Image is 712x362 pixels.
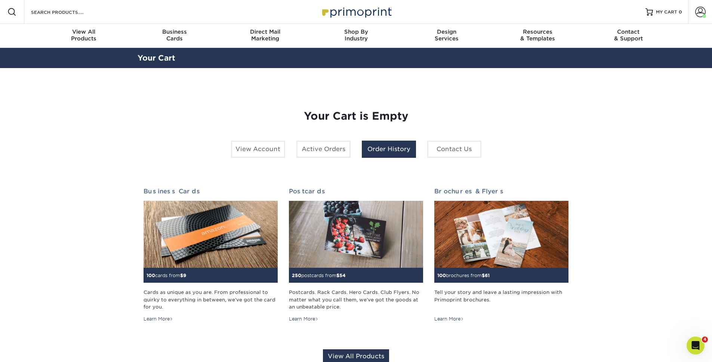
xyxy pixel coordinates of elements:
div: Marketing [220,28,311,42]
span: Shop By [311,28,401,35]
input: SEARCH PRODUCTS..... [30,7,103,16]
div: Postcards. Rack Cards. Hero Cards. Club Flyers. No matter what you call them, we've got the goods... [289,289,423,310]
span: 4 [702,337,708,343]
div: Tell your story and leave a lasting impression with Primoprint brochures. [434,289,568,310]
a: View Account [231,141,285,158]
div: Cards [129,28,220,42]
iframe: Intercom live chat [687,337,705,355]
div: Industry [311,28,401,42]
a: Business Cards 100cards from$9 Cards as unique as you are. From professional to quirky to everyth... [144,188,278,322]
small: brochures from [437,273,490,278]
a: Postcards 250postcards from$54 Postcards. Rack Cards. Hero Cards. Club Flyers. No matter what you... [289,188,423,322]
a: Your Cart [138,53,175,62]
div: Services [401,28,492,42]
a: Direct MailMarketing [220,24,311,48]
span: $ [336,273,339,278]
div: Learn More [144,316,173,322]
a: Shop ByIndustry [311,24,401,48]
span: Business [129,28,220,35]
img: Business Cards [144,201,278,268]
a: Brochures & Flyers 100brochures from$61 Tell your story and leave a lasting impression with Primo... [434,188,568,322]
span: $ [482,273,485,278]
a: Order History [362,141,416,158]
div: & Support [583,28,674,42]
div: Learn More [434,316,464,322]
img: Primoprint [319,4,394,20]
img: Postcards [289,201,423,268]
span: Contact [583,28,674,35]
div: & Templates [492,28,583,42]
a: Active Orders [296,141,351,158]
span: 54 [339,273,346,278]
a: BusinessCards [129,24,220,48]
span: Resources [492,28,583,35]
span: 100 [437,273,446,278]
div: Cards as unique as you are. From professional to quirky to everything in between, we've got the c... [144,289,278,310]
h1: Your Cart is Empty [144,110,569,123]
a: DesignServices [401,24,492,48]
div: Products [38,28,129,42]
small: postcards from [292,273,346,278]
span: Design [401,28,492,35]
h2: Brochures & Flyers [434,188,568,195]
a: Contact& Support [583,24,674,48]
small: cards from [147,273,186,278]
span: 9 [183,273,186,278]
span: 100 [147,273,155,278]
span: 250 [292,273,301,278]
span: 0 [679,9,682,15]
div: Learn More [289,316,318,322]
a: Contact Us [427,141,481,158]
a: Resources& Templates [492,24,583,48]
a: View AllProducts [38,24,129,48]
span: MY CART [656,9,677,15]
span: 61 [485,273,490,278]
span: View All [38,28,129,35]
img: Brochures & Flyers [434,201,568,268]
span: Direct Mail [220,28,311,35]
span: $ [180,273,183,278]
h2: Business Cards [144,188,278,195]
h2: Postcards [289,188,423,195]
